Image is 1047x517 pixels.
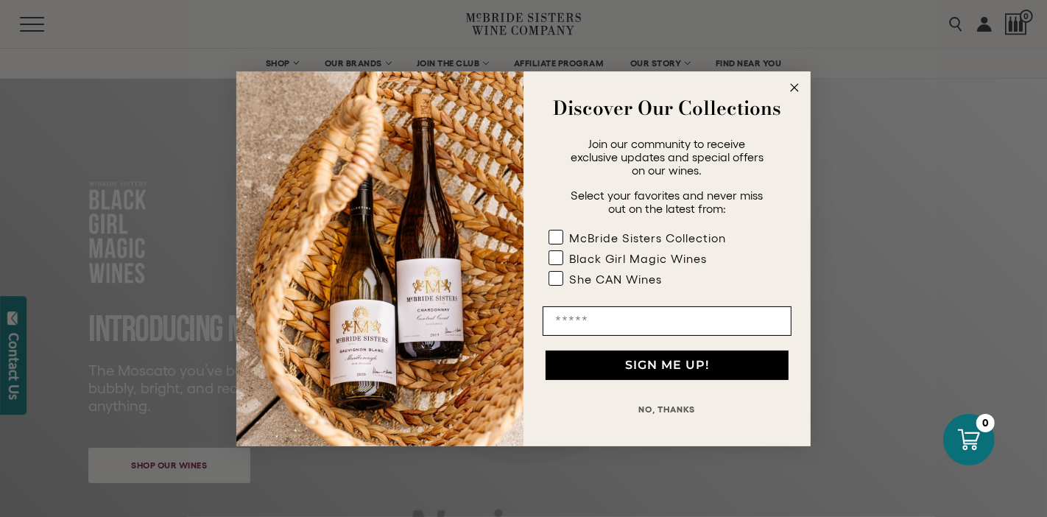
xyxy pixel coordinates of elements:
div: McBride Sisters Collection [569,231,726,245]
div: 0 [976,414,995,432]
div: Black Girl Magic Wines [569,252,707,265]
strong: Discover Our Collections [553,94,781,122]
img: 42653730-7e35-4af7-a99d-12bf478283cf.jpeg [236,71,523,446]
button: Close dialog [786,79,803,96]
input: Email [543,306,792,336]
button: NO, THANKS [543,395,792,424]
span: Select your favorites and never miss out on the latest from: [571,189,764,215]
span: Join our community to receive exclusive updates and special offers on our wines. [571,137,764,177]
div: She CAN Wines [569,272,662,286]
button: SIGN ME UP! [546,351,789,380]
